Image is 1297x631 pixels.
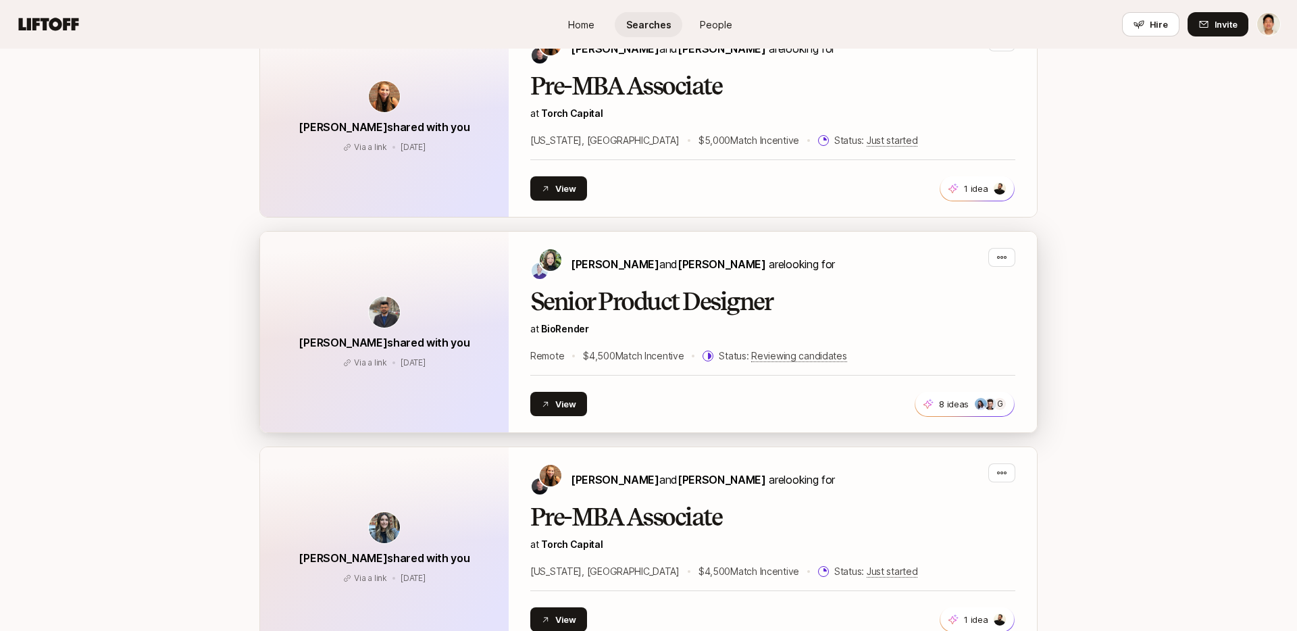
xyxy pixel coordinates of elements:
span: Just started [867,134,918,147]
p: [US_STATE], [GEOGRAPHIC_DATA] [530,132,680,149]
img: Christopher Harper [532,478,548,495]
span: Home [568,18,594,32]
h2: Senior Product Designer [530,288,1015,315]
p: [US_STATE], [GEOGRAPHIC_DATA] [530,563,680,580]
a: BioRender [541,323,588,334]
span: People [700,18,732,32]
p: G [997,396,1003,412]
a: Home [547,12,615,37]
button: 1 idea [940,176,1015,201]
h2: Pre-MBA Associate [530,504,1015,531]
img: Christopher Harper [532,47,548,64]
a: People [682,12,750,37]
p: at [530,536,1015,553]
p: $5,000 Match Incentive [698,132,799,149]
span: [PERSON_NAME] [571,257,659,271]
h2: Pre-MBA Associate [530,73,1015,100]
p: $4,500 Match Incentive [698,563,799,580]
img: avatar-url [369,297,400,328]
img: avatar-url [369,81,400,112]
p: $4,500 Match Incentive [583,348,684,364]
img: 7bf30482_e1a5_47b4_9e0f_fc49ddd24bf6.jpg [984,398,996,410]
span: and [659,473,766,486]
a: Searches [615,12,682,37]
p: are looking for [571,40,835,57]
button: 8 ideasG [915,391,1015,417]
p: 1 idea [964,613,988,626]
span: August 13, 2025 12:08pm [401,357,426,368]
span: [PERSON_NAME] [571,473,659,486]
img: 3b21b1e9_db0a_4655_a67f_ab9b1489a185.jpg [975,398,987,410]
span: [PERSON_NAME] [678,42,766,55]
span: August 12, 2025 11:12am [401,142,426,152]
p: 1 idea [964,182,988,195]
span: August 13, 2025 11:26am [401,573,426,583]
button: View [530,392,587,416]
p: Via a link [354,357,387,369]
span: [PERSON_NAME] shared with you [299,120,469,134]
span: and [659,42,766,55]
p: Remote [530,348,564,364]
img: 6fdd9e5a_34aa_48d9_af9e_c9cd23a47cda.jpg [994,613,1006,626]
a: Torch Capital [541,538,603,550]
img: 6fdd9e5a_34aa_48d9_af9e_c9cd23a47cda.jpg [994,182,1006,195]
p: are looking for [571,255,835,273]
span: [PERSON_NAME] [571,42,659,55]
p: at [530,105,1015,122]
span: Invite [1215,18,1238,31]
p: Status: [719,348,846,364]
span: Searches [626,18,671,32]
span: and [659,257,766,271]
button: Jeremy Chen [1256,12,1281,36]
span: Just started [867,565,918,578]
img: Tutram Nguyen [540,249,561,271]
span: [PERSON_NAME] [678,257,766,271]
button: Invite [1188,12,1248,36]
p: Via a link [354,572,387,584]
span: [PERSON_NAME] shared with you [299,336,469,349]
p: at [530,321,1015,337]
span: Hire [1150,18,1168,31]
p: are looking for [571,471,835,488]
p: Via a link [354,141,387,153]
p: Status: [834,132,917,149]
span: Reviewing candidates [751,350,846,362]
img: Jon Fan [532,263,548,279]
span: [PERSON_NAME] [678,473,766,486]
p: Status: [834,563,917,580]
span: [PERSON_NAME] shared with you [299,551,469,565]
button: View [530,176,587,201]
img: avatar-url [369,512,400,543]
a: Torch Capital [541,107,603,119]
img: Katie Reiner [540,465,561,486]
p: 8 ideas [939,397,969,411]
button: Hire [1122,12,1179,36]
img: Jeremy Chen [1257,13,1280,36]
